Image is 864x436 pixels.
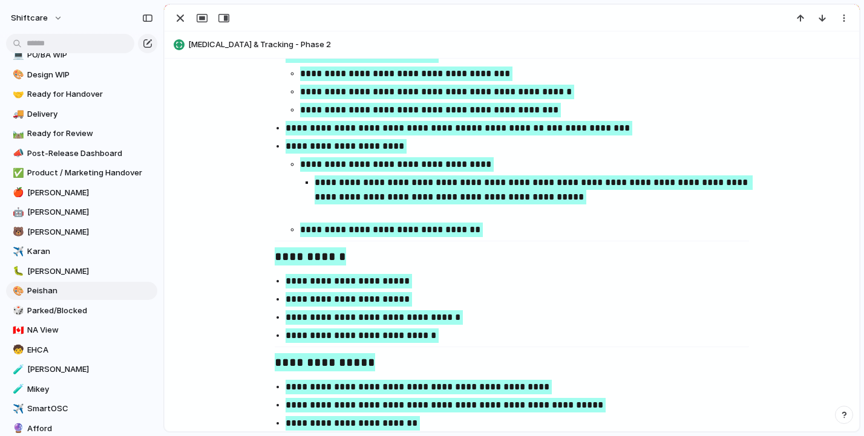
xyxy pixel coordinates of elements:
button: 🎲 [11,305,23,317]
button: 📣 [11,148,23,160]
a: 🚚Delivery [6,105,157,123]
div: 🎨 [13,68,21,82]
span: Afford [27,423,153,435]
div: 🤖 [13,206,21,220]
span: SmartOSC [27,403,153,415]
span: Parked/Blocked [27,305,153,317]
div: 💻 [13,48,21,62]
div: 🎲 [13,304,21,317]
a: 🍎[PERSON_NAME] [6,184,157,202]
span: Ready for Review [27,128,153,140]
span: Product / Marketing Handover [27,167,153,179]
a: 🧪[PERSON_NAME] [6,360,157,379]
span: PO/BA WIP [27,49,153,61]
a: 🤝Ready for Handover [6,85,157,103]
div: 🔮 [13,421,21,435]
span: [PERSON_NAME] [27,363,153,376]
span: [PERSON_NAME] [27,206,153,218]
a: 🐛[PERSON_NAME] [6,262,157,281]
div: 🐛 [13,264,21,278]
button: 🤝 [11,88,23,100]
button: 🚚 [11,108,23,120]
a: 🎲Parked/Blocked [6,302,157,320]
a: 🎨Peishan [6,282,157,300]
button: 🔮 [11,423,23,435]
span: shiftcare [11,12,48,24]
button: 🛤️ [11,128,23,140]
button: ✅ [11,167,23,179]
span: Karan [27,246,153,258]
div: 🍎 [13,186,21,200]
a: 🐻[PERSON_NAME] [6,223,157,241]
span: Post-Release Dashboard [27,148,153,160]
div: 🐻 [13,225,21,239]
a: 🧒EHCA [6,341,157,359]
div: 🧪 [13,363,21,377]
span: Ready for Handover [27,88,153,100]
span: [PERSON_NAME] [27,187,153,199]
button: 🐛 [11,265,23,278]
a: 🛤️Ready for Review [6,125,157,143]
div: 🤝 [13,88,21,102]
span: Delivery [27,108,153,120]
button: shiftcare [5,8,69,28]
button: [MEDICAL_DATA] & Tracking - Phase 2 [170,35,854,54]
a: 📣Post-Release Dashboard [6,145,157,163]
span: Peishan [27,285,153,297]
div: ✈️ [13,402,21,416]
div: 🧪 [13,382,21,396]
button: 🤖 [11,206,23,218]
button: ✈️ [11,246,23,258]
div: ✈️ [13,245,21,259]
button: 🐻 [11,226,23,238]
span: Mikey [27,383,153,395]
div: 📣 [13,146,21,160]
a: ✈️SmartOSC [6,400,157,418]
span: NA View [27,324,153,336]
button: 🍎 [11,187,23,199]
button: 🎨 [11,285,23,297]
a: 🇨🇦NA View [6,321,157,339]
div: 🎨 [13,284,21,298]
button: 🇨🇦 [11,324,23,336]
button: 🎨 [11,69,23,81]
a: 💻PO/BA WIP [6,46,157,64]
button: 💻 [11,49,23,61]
div: 🧒 [13,343,21,357]
button: ✈️ [11,403,23,415]
span: [PERSON_NAME] [27,265,153,278]
div: 🚚 [13,107,21,121]
a: 🎨Design WIP [6,66,157,84]
span: Design WIP [27,69,153,81]
a: ✈️Karan [6,242,157,261]
div: 🛤️ [13,127,21,141]
a: 🤖[PERSON_NAME] [6,203,157,221]
span: EHCA [27,344,153,356]
button: 🧒 [11,344,23,356]
button: 🧪 [11,363,23,376]
button: 🧪 [11,383,23,395]
span: [PERSON_NAME] [27,226,153,238]
span: [MEDICAL_DATA] & Tracking - Phase 2 [188,39,854,51]
a: 🧪Mikey [6,380,157,399]
div: ✅ [13,166,21,180]
a: ✅Product / Marketing Handover [6,164,157,182]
